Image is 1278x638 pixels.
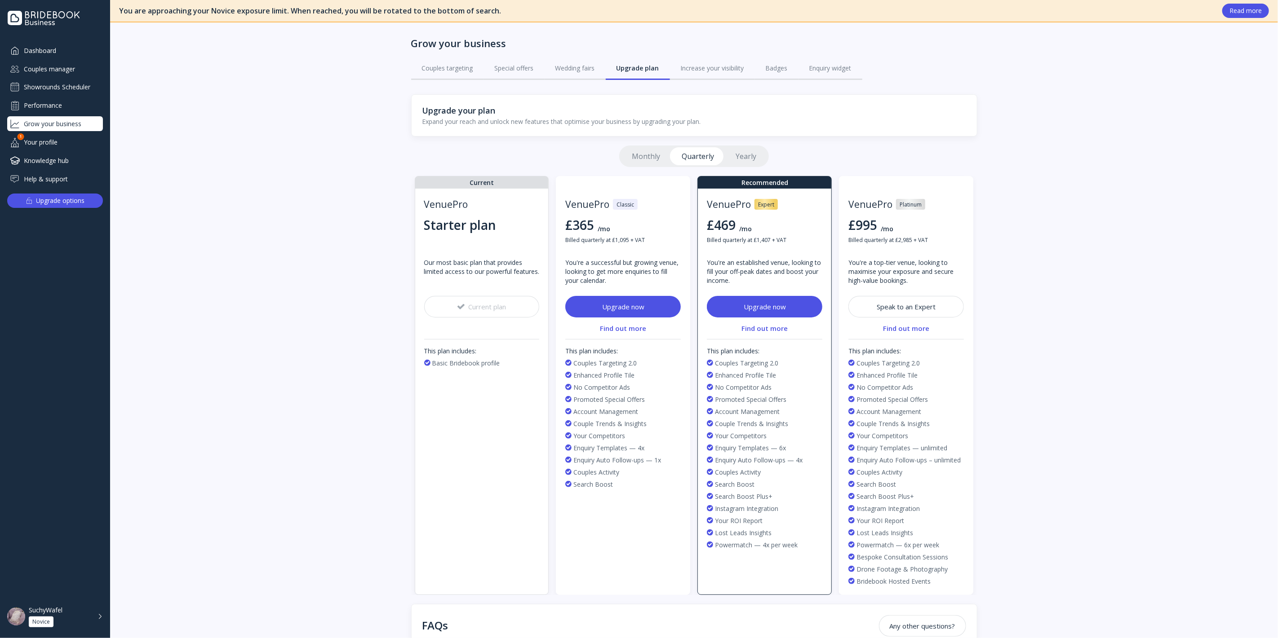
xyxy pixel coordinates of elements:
div: Badges [766,64,788,73]
div: VenuePro [565,198,681,211]
div: Enquiry widget [809,64,852,73]
div: /mo [598,224,610,233]
a: Find out more [565,317,681,339]
div: Enhanced Profile Tile [565,371,681,379]
a: Performance [7,98,103,113]
div: £995 [848,218,877,233]
div: Upgrade plan [617,64,659,73]
a: Upgrade plan [606,57,670,80]
div: Couple Trends & Insights [565,419,681,428]
h4: Upgrade your plan [422,106,966,115]
div: Find out more [883,324,929,333]
div: Platinum [900,201,922,208]
div: Account Management [848,407,964,416]
div: Couples Targeting 2.0 [848,359,964,367]
button: Current plan [424,296,540,317]
div: This plan includes: [565,339,681,585]
h4: FAQs [422,619,448,632]
div: Enhanced Profile Tile [848,371,964,379]
div: Special offers [495,64,534,73]
div: Search Boost Plus+ [848,492,964,501]
div: Bridebook Hosted Events [848,577,964,585]
div: Promoted Special Offers [707,395,822,404]
div: Expand your reach and unlock new features that optimise your business by upgrading your plan. [422,118,966,125]
div: Increase your visibility [681,64,744,73]
div: Starter plan [424,218,497,233]
a: Grow your business [7,116,103,131]
button: Find out more [600,317,646,339]
a: Showrounds Scheduler [7,80,103,94]
button: Upgrade now [565,296,681,317]
a: Special offers [484,57,545,80]
div: This plan includes: [848,339,964,585]
a: Knowledge hub [7,153,103,168]
div: Enquiry Auto Follow-ups — 4x [707,456,822,464]
div: No Competitor Ads [707,383,822,392]
div: Grow your business [411,37,506,49]
div: Find out more [741,324,788,333]
div: Dashboard [7,43,103,58]
div: Help & support [7,172,103,186]
img: dpr=2,fit=cover,g=face,w=48,h=48 [7,607,25,625]
div: This plan includes: [424,339,540,585]
div: Expert [758,201,774,208]
div: Enquiry Templates — 6x [707,444,822,452]
div: SuchyWafel [29,606,62,614]
div: Lost Leads Insights [707,528,822,537]
div: Couples Activity [707,468,822,476]
div: Current plan [457,302,506,311]
div: Powermatch — 6x per week [848,541,964,549]
div: Powermatch — 4x per week [707,541,822,549]
a: Badges [755,57,799,80]
div: Current [415,176,549,189]
div: Your Competitors [565,431,681,440]
div: Bespoke Consultation Sessions [848,553,964,561]
div: Couples targeting [422,64,473,73]
a: Find out more [848,317,964,339]
div: Enquiry Auto Follow-ups — 1x [565,456,681,464]
div: Your Competitors [707,431,822,440]
a: Enquiry widget [799,57,862,80]
div: Lost Leads Insights [848,528,964,537]
div: Search Boost [565,480,681,488]
iframe: Chat Widget [1233,595,1278,638]
div: Any other questions? [890,622,955,629]
a: Monthly [621,147,671,165]
button: Find out more [883,317,929,339]
a: Quarterly [671,147,725,165]
div: Wedding fairs [555,64,595,73]
button: Upgrade options [7,194,103,208]
button: Speak to an Expert [848,296,964,317]
div: You're an established venue, looking to fill your off-peak dates and boost your income. [707,258,822,285]
div: Upgrade now [602,302,644,311]
div: Read more [1229,7,1262,14]
div: You're a top-tier venue, looking to maximise your exposure and secure high-value bookings. [848,258,964,285]
div: Billed quarterly at £2,985 + VAT [848,237,964,255]
div: Upgrade now [744,302,786,311]
a: Yearly [725,147,767,165]
a: Your profile1 [7,135,103,150]
a: Wedding fairs [545,57,606,80]
div: Search Boost Plus+ [707,492,822,501]
div: Classic [617,201,634,208]
div: Search Boost [707,480,822,488]
div: Enquiry Templates — unlimited [848,444,964,452]
div: Couples Activity [565,468,681,476]
a: Increase your visibility [670,57,755,80]
div: Your profile [7,135,103,150]
div: You're a successful but growing venue, looking to get more enquiries to fill your calendar. [565,258,681,285]
div: Couple Trends & Insights [848,419,964,428]
div: /mo [881,224,893,233]
div: 1 [18,133,24,140]
div: VenuePro [707,198,822,211]
a: Any other questions? [879,615,966,637]
div: Couples Targeting 2.0 [565,359,681,367]
div: /mo [739,224,752,233]
button: Upgrade now [707,296,822,317]
div: Basic Bridebook profile [424,359,540,367]
div: Recommended [698,176,831,189]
